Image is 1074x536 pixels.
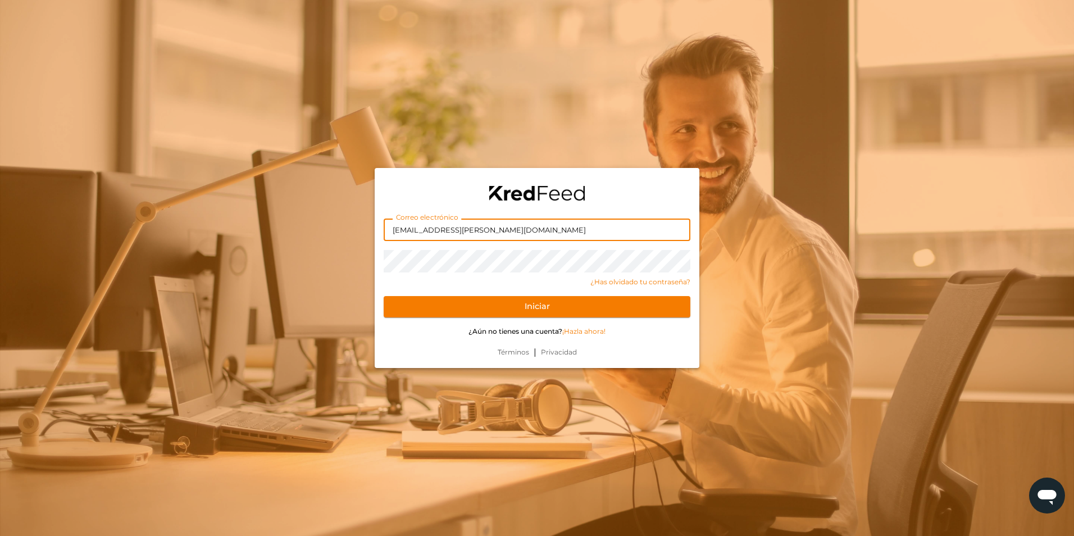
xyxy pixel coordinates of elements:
div: | [375,346,699,368]
img: chatIcon [1036,484,1058,507]
p: ¿Aún no tienes una cuenta? [384,326,690,337]
a: ¡Hazla ahora! [562,327,606,335]
a: ¿Has olvidado tu contraseña? [384,277,690,287]
a: Términos [493,347,534,357]
label: Correo electrónico [393,213,461,223]
img: logo-black.png [489,186,585,201]
a: Privacidad [536,347,581,357]
button: Iniciar [384,296,690,317]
